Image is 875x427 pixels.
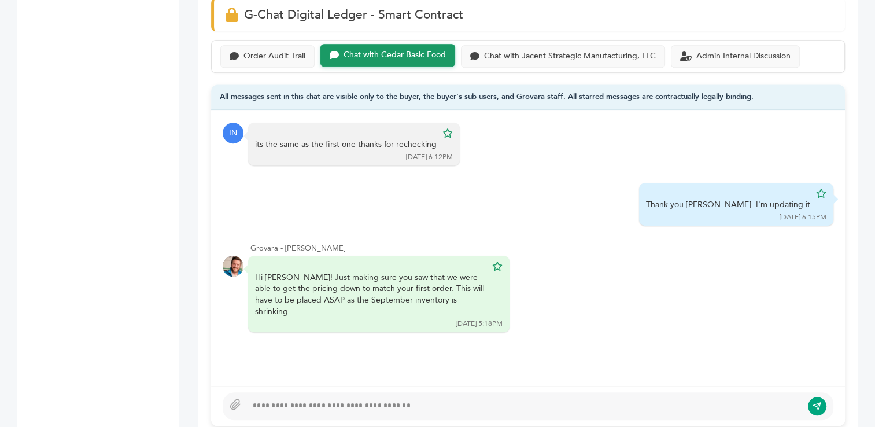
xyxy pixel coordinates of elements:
div: [DATE] 5:18PM [456,319,503,329]
div: Order Audit Trail [243,51,305,61]
div: Admin Internal Discussion [696,51,791,61]
div: Thank you [PERSON_NAME]. I'm updating it [646,199,810,211]
div: Chat with Jacent Strategic Manufacturing, LLC [484,51,656,61]
span: G-Chat Digital Ledger - Smart Contract [244,6,463,23]
div: [DATE] 6:12PM [406,152,453,162]
div: its the same as the first one thanks for rechecking [255,139,437,150]
div: Hi [PERSON_NAME]! Just making sure you saw that we were able to get the pricing down to match you... [255,272,486,317]
div: IN [223,123,243,143]
div: [DATE] 6:15PM [780,212,826,222]
div: Chat with Cedar Basic Food [344,50,446,60]
div: Grovara - [PERSON_NAME] [250,243,833,253]
div: All messages sent in this chat are visible only to the buyer, the buyer's sub-users, and Grovara ... [211,84,845,111]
